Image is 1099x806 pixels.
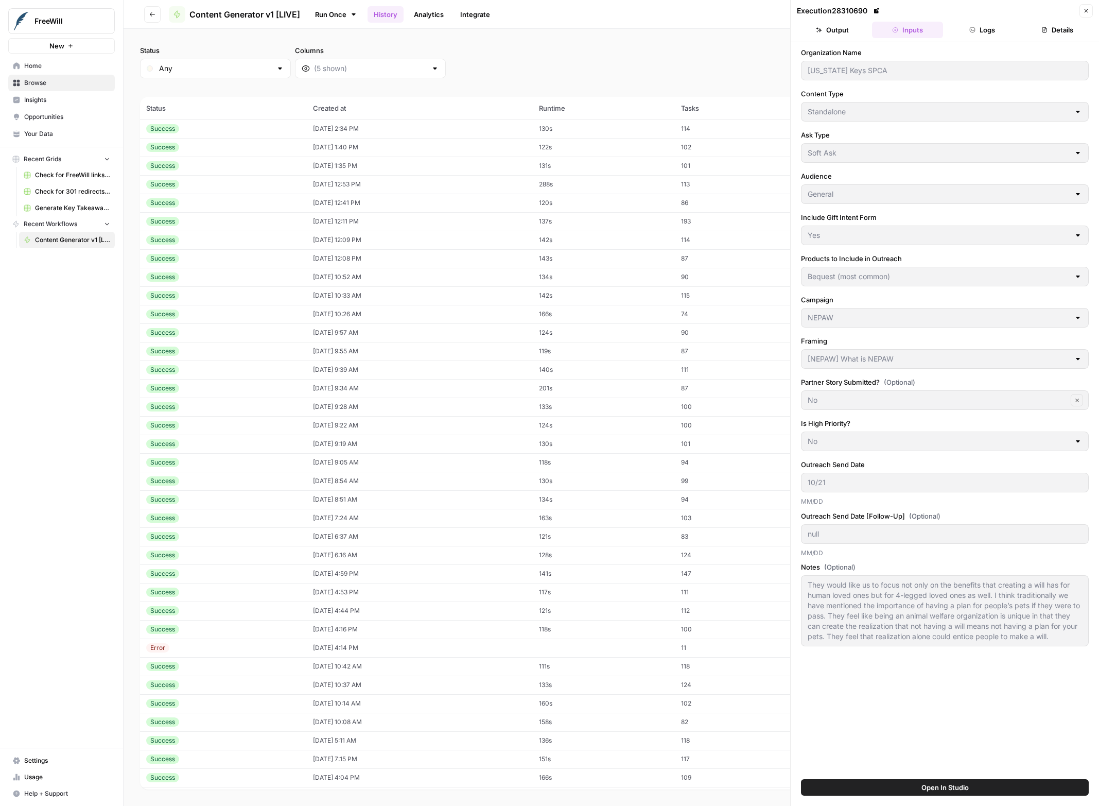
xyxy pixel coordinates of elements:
[675,768,787,787] td: 109
[533,694,675,713] td: 160s
[146,235,179,245] div: Success
[533,175,675,194] td: 288s
[146,347,179,356] div: Success
[808,313,1070,323] input: NEPAW
[533,379,675,398] td: 201s
[146,532,179,541] div: Success
[24,155,61,164] span: Recent Grids
[533,342,675,361] td: 119s
[801,336,1089,346] label: Framing
[675,416,787,435] td: 100
[307,639,532,657] td: [DATE] 4:14 PM
[675,694,787,713] td: 102
[533,286,675,305] td: 142s
[307,323,532,342] td: [DATE] 9:57 AM
[24,756,110,765] span: Settings
[146,717,179,727] div: Success
[801,377,1089,387] label: Partner Story Submitted?
[146,421,179,430] div: Success
[35,170,110,180] span: Check for FreeWill links on partner's external website
[8,216,115,232] button: Recent Workflows
[146,662,179,671] div: Success
[909,511,940,521] span: (Optional)
[801,779,1089,796] button: Open In Studio
[307,453,532,472] td: [DATE] 9:05 AM
[307,472,532,490] td: [DATE] 8:54 AM
[35,187,110,196] span: Check for 301 redirects on page Grid
[307,750,532,768] td: [DATE] 7:15 PM
[307,435,532,453] td: [DATE] 9:19 AM
[533,138,675,157] td: 122s
[169,6,300,23] a: Content Generator v1 [LIVE]
[8,126,115,142] a: Your Data
[8,151,115,167] button: Recent Grids
[675,750,787,768] td: 117
[146,365,179,374] div: Success
[454,6,496,23] a: Integrate
[24,78,110,88] span: Browse
[801,562,1089,572] label: Notes
[533,490,675,509] td: 134s
[24,773,110,782] span: Usage
[533,97,675,119] th: Runtime
[146,458,179,467] div: Success
[140,97,307,119] th: Status
[307,416,532,435] td: [DATE] 9:22 AM
[307,620,532,639] td: [DATE] 4:16 PM
[146,773,179,782] div: Success
[314,63,427,74] input: (5 shown)
[533,731,675,750] td: 136s
[307,527,532,546] td: [DATE] 6:37 AM
[801,171,1089,181] label: Audience
[675,398,787,416] td: 100
[8,58,115,74] a: Home
[146,217,179,226] div: Success
[35,235,110,245] span: Content Generator v1 [LIVE]
[675,175,787,194] td: 113
[146,736,179,745] div: Success
[146,569,179,578] div: Success
[8,75,115,91] a: Browse
[295,45,446,56] label: Columns
[408,6,450,23] a: Analytics
[801,89,1089,99] label: Content Type
[675,249,787,268] td: 87
[146,180,179,189] div: Success
[146,754,179,764] div: Success
[533,750,675,768] td: 151s
[801,130,1089,140] label: Ask Type
[533,157,675,175] td: 131s
[921,782,969,793] span: Open In Studio
[8,109,115,125] a: Opportunities
[808,148,1070,158] input: Soft Ask
[801,418,1089,428] label: Is High Priority?
[947,22,1018,38] button: Logs
[307,713,532,731] td: [DATE] 10:08 AM
[146,310,179,319] div: Success
[159,63,272,74] input: Any
[675,157,787,175] td: 101
[34,16,97,26] span: FreeWill
[808,580,1082,642] textarea: They would like us to focus not only on the benefits that creating a will has for human loved one...
[675,435,787,453] td: 101
[533,583,675,602] td: 117s
[675,676,787,694] td: 124
[884,377,915,387] span: (Optional)
[146,198,179,208] div: Success
[8,38,115,54] button: New
[146,124,179,133] div: Success
[368,6,404,23] a: History
[307,564,532,583] td: [DATE] 4:59 PM
[146,384,179,393] div: Success
[24,219,77,229] span: Recent Workflows
[533,546,675,564] td: 128s
[8,769,115,785] a: Usage
[307,787,532,805] td: [DATE] 3:51 PM
[307,194,532,212] td: [DATE] 12:41 PM
[675,787,787,805] td: 190
[146,272,179,282] div: Success
[675,731,787,750] td: 118
[675,323,787,342] td: 90
[307,490,532,509] td: [DATE] 8:51 AM
[146,551,179,560] div: Success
